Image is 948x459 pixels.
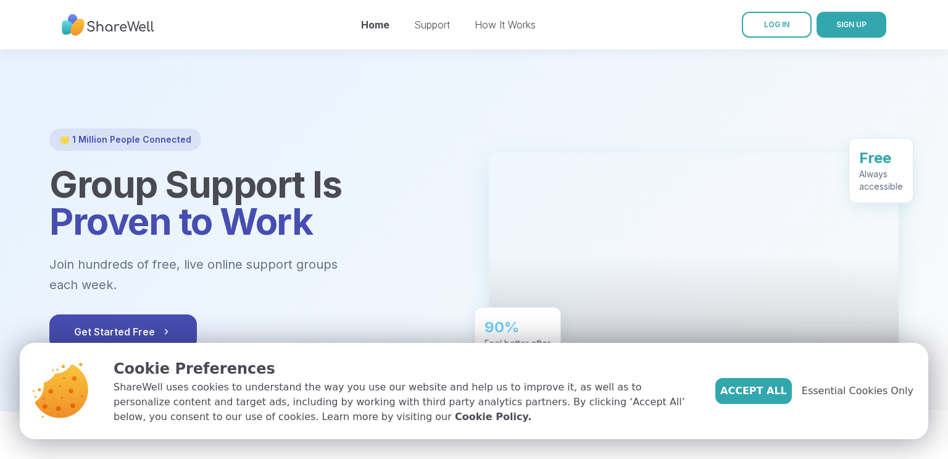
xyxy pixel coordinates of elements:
span: Proven to Work [49,199,312,243]
span: Accept All [720,384,787,398]
span: LOG IN [764,20,789,29]
a: LOG IN [742,12,812,38]
span: Essential Cookies Only [802,384,913,398]
p: Join hundreds of free, live online support groups each week. [49,255,405,295]
a: How It Works [475,19,536,31]
p: ShareWell uses cookies to understand the way you use our website and help us to improve it, as we... [114,380,696,424]
h1: Group Support Is [49,166,459,240]
div: Feel better after just one group [484,337,551,361]
button: Get Started Free [49,314,197,349]
a: Cookie Policy. [455,410,531,424]
button: Accept All [715,378,792,404]
span: SIGN UP [836,20,867,29]
p: Cookie Preferences [114,358,696,380]
div: 90% [484,317,551,337]
a: Support [414,19,450,31]
div: Free [859,148,903,167]
span: Get Started Free [74,324,172,339]
a: Home [361,19,389,31]
button: SIGN UP [817,12,886,38]
img: ShareWell Nav Logo [62,8,154,42]
div: 🌟 1 Million People Connected [49,128,201,151]
div: Always accessible [859,167,903,192]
